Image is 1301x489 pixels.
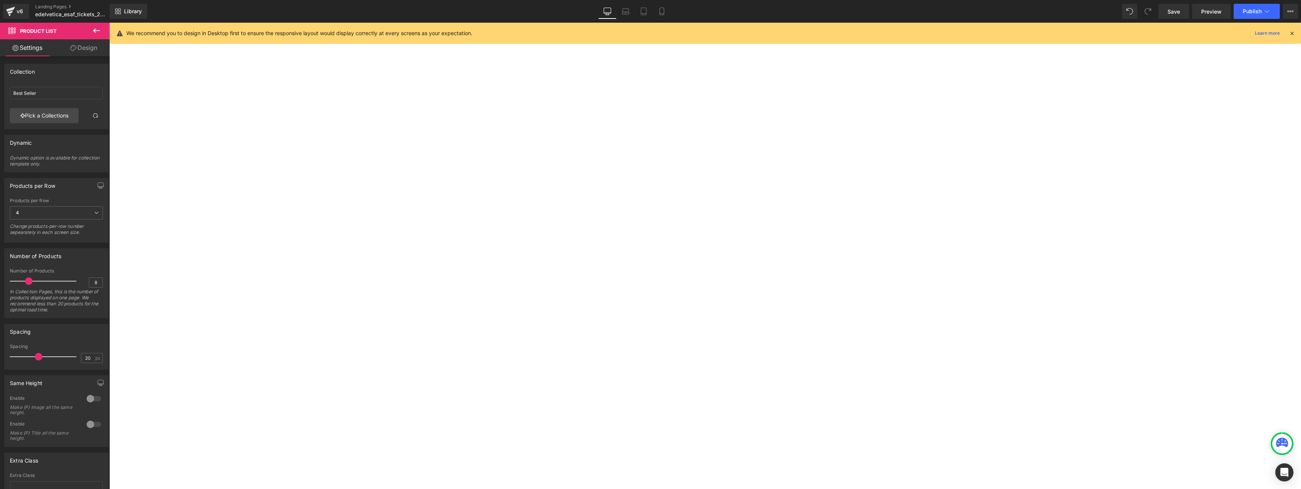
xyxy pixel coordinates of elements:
[10,135,32,146] div: Dynamic
[1192,4,1231,19] a: Preview
[616,4,635,19] a: Laptop
[124,8,142,15] span: Library
[10,249,61,259] div: Number of Products
[10,178,55,189] div: Products per Row
[35,4,121,10] a: Landing Pages
[1283,4,1298,19] button: More
[10,344,103,349] div: Spacing
[3,4,29,19] a: v6
[10,64,35,75] div: Collection
[1140,4,1155,19] button: Redo
[10,395,79,403] div: Enable
[1252,29,1283,38] a: Learn more
[635,4,653,19] a: Tablet
[1122,4,1137,19] button: Undo
[1275,463,1293,481] div: Open Intercom Messenger
[16,210,19,215] b: 4
[10,324,31,335] div: Spacing
[10,155,103,172] div: Dynamic option is available for collection template only.
[10,108,79,123] a: Pick a Collections
[126,29,472,37] p: We recommend you to design in Desktop first to ensure the responsive layout would display correct...
[598,4,616,19] a: Desktop
[1201,8,1222,15] span: Preview
[10,268,103,274] div: Number of Products
[10,421,79,429] div: Enable
[1243,8,1262,14] span: Publish
[10,453,38,464] div: Extra Class
[10,289,103,318] div: In Collection Pages, this is the number of products displayed on one page. We recommend less than...
[10,405,78,415] div: Make (P) Image all the same height.
[1167,8,1180,15] span: Save
[10,376,42,386] div: Same Height
[10,223,103,240] div: Change products-per-row number sepearately in each screen size.
[56,39,111,56] a: Design
[10,198,103,203] div: Products per Row
[653,4,671,19] a: Mobile
[95,356,102,361] span: px
[35,11,107,17] span: edelvetica_esaf_tickets_2025
[10,430,78,441] div: Make (P) Title all the same height.
[15,6,25,16] div: v6
[10,473,103,478] div: Extra Class
[1234,4,1280,19] button: Publish
[110,4,147,19] a: New Library
[20,28,57,34] span: Product List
